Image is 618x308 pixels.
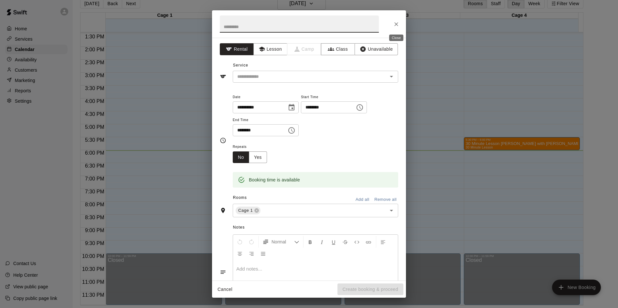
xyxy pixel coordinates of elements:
[328,236,339,248] button: Format Underline
[246,248,257,259] button: Right Align
[316,236,327,248] button: Format Italics
[258,248,269,259] button: Justify Align
[249,174,300,186] div: Booking time is available
[233,116,299,125] span: End Time
[234,248,245,259] button: Center Align
[234,236,245,248] button: Undo
[387,206,396,215] button: Open
[301,93,367,102] span: Start Time
[220,207,226,214] svg: Rooms
[373,195,398,205] button: Remove all
[340,236,351,248] button: Format Strikethrough
[272,239,294,245] span: Normal
[285,124,298,137] button: Choose time, selected time is 6:00 PM
[353,101,366,114] button: Choose time, selected time is 5:30 PM
[321,43,355,55] button: Class
[233,143,272,151] span: Repeats
[220,43,254,55] button: Rental
[389,35,403,41] div: Close
[287,43,321,55] span: Camps can only be created in the Services page
[215,283,235,295] button: Cancel
[233,195,247,200] span: Rooms
[305,236,316,248] button: Format Bold
[220,137,226,144] svg: Timing
[246,236,257,248] button: Redo
[387,72,396,81] button: Open
[220,269,226,275] svg: Notes
[260,236,302,248] button: Formatting Options
[390,18,402,30] button: Close
[233,93,299,102] span: Date
[220,73,226,80] svg: Service
[233,63,248,67] span: Service
[352,195,373,205] button: Add all
[249,151,267,163] button: Yes
[351,236,362,248] button: Insert Code
[378,236,389,248] button: Left Align
[253,43,287,55] button: Lesson
[236,207,261,214] div: Cage 1
[355,43,398,55] button: Unavailable
[236,207,255,214] span: Cage 1
[233,151,249,163] button: No
[363,236,374,248] button: Insert Link
[233,151,267,163] div: outlined button group
[285,101,298,114] button: Choose date, selected date is Sep 16, 2025
[233,222,398,233] span: Notes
